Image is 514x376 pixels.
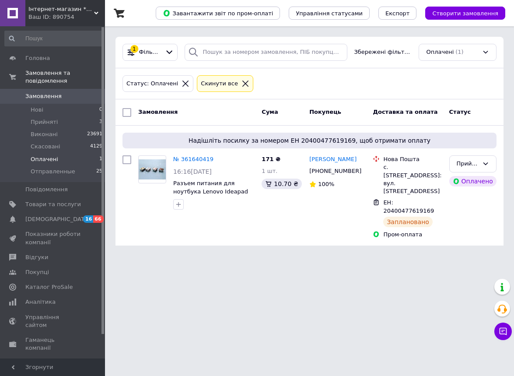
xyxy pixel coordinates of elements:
[139,159,166,180] img: Фото товару
[138,109,178,115] span: Замовлення
[31,168,75,176] span: Отправленные
[455,49,463,55] span: (1)
[126,136,493,145] span: Надішліть посилку за номером ЕН 20400477619169, щоб отримати оплату
[173,156,213,162] a: № 361640419
[173,180,248,203] a: Разъем питания для ноутбука Lenovo Ideapad 330-15ICH, 330-15
[90,143,102,151] span: 4129
[31,118,58,126] span: Прийняті
[25,298,56,306] span: Аналітика
[28,13,105,21] div: Ваш ID: 890754
[199,79,240,88] div: Cкинути все
[25,92,62,100] span: Замовлення
[156,7,280,20] button: Завантажити звіт по пром-оплаті
[383,155,442,163] div: Нова Пошта
[296,10,363,17] span: Управління статусами
[309,109,341,115] span: Покупець
[308,165,359,177] div: [PHONE_NUMBER]
[426,48,454,56] span: Оплачені
[125,79,180,88] div: Статус: Оплачені
[383,199,434,214] span: ЕН: 20400477619169
[25,186,68,193] span: Повідомлення
[130,45,138,53] div: 1
[31,143,60,151] span: Скасовані
[25,200,81,208] span: Товари та послуги
[25,313,81,329] span: Управління сайтом
[83,215,93,223] span: 16
[425,7,505,20] button: Створити замовлення
[25,69,105,85] span: Замовлення та повідомлення
[31,106,43,114] span: Нові
[262,156,280,162] span: 171 ₴
[25,215,90,223] span: [DEMOGRAPHIC_DATA]
[25,268,49,276] span: Покупці
[449,176,497,186] div: Оплачено
[432,10,498,17] span: Створити замовлення
[99,118,102,126] span: 3
[309,155,357,164] a: [PERSON_NAME]
[99,106,102,114] span: 0
[31,155,58,163] span: Оплачені
[99,155,102,163] span: 1
[378,7,417,20] button: Експорт
[383,231,442,239] div: Пром-оплата
[25,336,81,352] span: Гаманець компанії
[354,48,412,56] span: Збережені фільтри:
[87,130,102,138] span: 23691
[138,155,166,183] a: Фото товару
[318,181,334,187] span: 100%
[93,215,103,223] span: 66
[416,10,505,16] a: Створити замовлення
[494,323,512,340] button: Чат з покупцем
[385,10,410,17] span: Експорт
[96,168,102,176] span: 25
[28,5,94,13] span: Інтернет-магазин *Keyboard*
[25,253,48,261] span: Відгуки
[373,109,437,115] span: Доставка та оплата
[25,283,73,291] span: Каталог ProSale
[262,179,301,189] div: 10.70 ₴
[262,168,277,174] span: 1 шт.
[185,44,347,61] input: Пошук за номером замовлення, ПІБ покупця, номером телефону, Email, номером накладної
[4,31,103,46] input: Пошук
[383,163,442,195] div: с. [STREET_ADDRESS]: вул. [STREET_ADDRESS]
[383,217,433,227] div: Заплановано
[289,7,370,20] button: Управління статусами
[262,109,278,115] span: Cума
[31,130,58,138] span: Виконані
[163,9,273,17] span: Завантажити звіт по пром-оплаті
[25,230,81,246] span: Показники роботи компанії
[457,159,479,169] div: Прийнято
[139,48,161,56] span: Фільтри
[449,109,471,115] span: Статус
[173,168,212,175] span: 16:16[DATE]
[25,54,50,62] span: Головна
